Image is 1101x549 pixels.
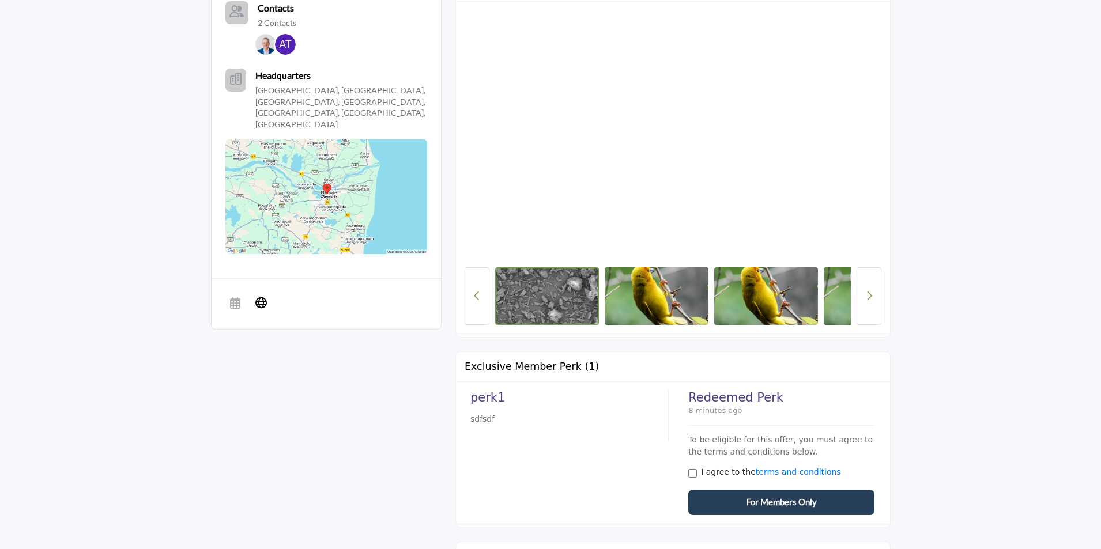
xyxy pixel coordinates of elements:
img: Akshay T. [275,34,296,55]
img: sdf [714,267,818,325]
button: Headquarter icon [225,69,246,92]
a: Contacts [258,1,294,15]
b: Headquarters [255,69,311,82]
img: ghgfh [824,267,927,325]
h2: perk1 [470,391,660,405]
img: dfsd [605,267,708,325]
p: sdfsdf [470,413,660,425]
button: Previous Button [465,267,489,325]
button: For Members Only [688,490,874,515]
button: Contact-Employee Icon [225,1,248,24]
label: I agree to the [701,466,840,478]
span: For Members Only [746,495,817,509]
a: 2 Contacts [258,17,296,29]
iframe: Company featured video [465,10,881,262]
input: Select Terms & Conditions [688,469,697,478]
a: Link of redirect to contact page [225,1,248,24]
button: Next button [857,267,881,325]
h2: Redeemed Perk [688,391,874,405]
img: Andy S S. [255,34,276,55]
p: [GEOGRAPHIC_DATA], [GEOGRAPHIC_DATA], [GEOGRAPHIC_DATA], [GEOGRAPHIC_DATA], [GEOGRAPHIC_DATA], [G... [255,85,427,130]
b: Contacts [258,2,294,13]
img: Sample video [495,267,599,325]
h5: Exclusive Member Perk (1) [465,361,599,373]
span: 8 minutes ago [688,405,874,426]
a: terms and conditions [756,467,841,476]
img: Location Map [225,139,427,254]
p: To be eligible for this offer, you must agree to the terms and conditions below. [688,434,874,458]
